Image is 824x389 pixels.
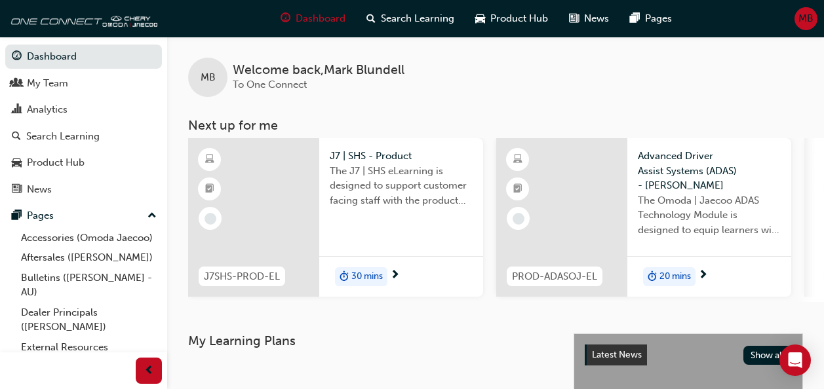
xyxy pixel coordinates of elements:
a: External Resources [16,337,162,358]
a: My Team [5,71,162,96]
span: up-icon [147,208,157,225]
span: booktick-icon [205,181,214,198]
span: duration-icon [648,269,657,286]
span: The J7 | SHS eLearning is designed to support customer facing staff with the product and sales in... [330,164,473,208]
div: News [27,182,52,197]
span: learningResourceType_ELEARNING-icon [513,151,522,168]
span: learningRecordVerb_NONE-icon [205,213,216,225]
span: guage-icon [281,10,290,27]
span: J7 | SHS - Product [330,149,473,164]
span: Welcome back , Mark Blundell [233,63,404,78]
img: oneconnect [7,5,157,31]
span: news-icon [12,184,22,196]
span: learningResourceType_ELEARNING-icon [205,151,214,168]
span: search-icon [12,131,21,143]
span: prev-icon [144,363,154,379]
a: Dashboard [5,45,162,69]
span: pages-icon [630,10,640,27]
a: News [5,177,162,202]
a: J7SHS-PROD-ELJ7 | SHS - ProductThe J7 | SHS eLearning is designed to support customer facing staf... [188,138,483,297]
a: car-iconProduct Hub [465,5,559,32]
span: MB [798,11,814,26]
span: To One Connect [233,79,307,90]
button: Pages [5,204,162,228]
a: Latest NewsShow all [585,344,792,365]
span: next-icon [698,270,708,282]
span: chart-icon [12,104,22,116]
a: pages-iconPages [619,5,682,32]
span: Search Learning [381,11,454,26]
span: news-icon [569,10,579,27]
span: guage-icon [12,51,22,63]
a: Analytics [5,98,162,122]
div: Analytics [27,102,68,117]
a: Search Learning [5,124,162,149]
h3: Next up for me [167,118,824,133]
button: Show all [743,346,793,365]
span: Pages [645,11,672,26]
span: Dashboard [296,11,345,26]
span: The Omoda | Jaecoo ADAS Technology Module is designed to equip learners with essential knowledge ... [638,193,781,238]
div: Open Intercom Messenger [779,344,811,376]
span: people-icon [12,78,22,90]
div: Product Hub [27,155,85,170]
span: Product Hub [490,11,548,26]
span: duration-icon [340,269,349,286]
button: MB [795,7,817,30]
span: 30 mins [351,269,383,284]
span: pages-icon [12,210,22,222]
span: car-icon [475,10,485,27]
h3: My Learning Plans [188,333,553,348]
span: learningRecordVerb_NONE-icon [513,213,524,225]
a: Aftersales ([PERSON_NAME]) [16,248,162,268]
div: Pages [27,208,54,223]
span: booktick-icon [513,181,522,198]
span: News [584,11,609,26]
span: 20 mins [659,269,691,284]
div: My Team [27,76,68,91]
a: Product Hub [5,151,162,175]
a: Accessories (Omoda Jaecoo) [16,228,162,248]
button: DashboardMy TeamAnalyticsSearch LearningProduct HubNews [5,42,162,204]
span: search-icon [366,10,376,27]
span: Latest News [592,349,642,360]
span: J7SHS-PROD-EL [204,269,280,284]
span: MB [201,70,216,85]
a: guage-iconDashboard [270,5,356,32]
a: search-iconSearch Learning [356,5,465,32]
a: Dealer Principals ([PERSON_NAME]) [16,303,162,337]
span: car-icon [12,157,22,169]
span: next-icon [390,270,400,282]
a: PROD-ADASOJ-ELAdvanced Driver Assist Systems (ADAS) - [PERSON_NAME]The Omoda | Jaecoo ADAS Techno... [496,138,791,297]
span: Advanced Driver Assist Systems (ADAS) - [PERSON_NAME] [638,149,781,193]
span: PROD-ADASOJ-EL [512,269,597,284]
a: news-iconNews [559,5,619,32]
a: Bulletins ([PERSON_NAME] - AU) [16,268,162,303]
div: Search Learning [26,129,100,144]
